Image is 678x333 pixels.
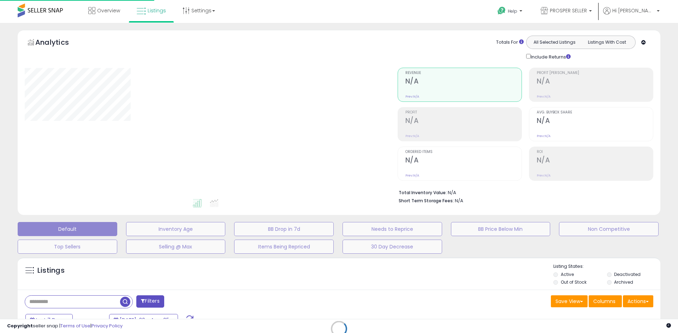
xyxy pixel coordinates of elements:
h2: N/A [537,77,653,87]
h2: N/A [405,117,522,126]
span: PROSPER SELLER [550,7,587,14]
span: Ordered Items [405,150,522,154]
button: Needs to Reprice [343,222,442,236]
small: Prev: N/A [405,173,419,178]
strong: Copyright [7,322,33,329]
h5: Analytics [35,37,83,49]
h2: N/A [405,77,522,87]
span: Hi [PERSON_NAME] [612,7,655,14]
span: Profit [PERSON_NAME] [537,71,653,75]
button: Non Competitive [559,222,659,236]
i: Get Help [497,6,506,15]
span: Profit [405,111,522,115]
h2: N/A [537,156,653,166]
span: Overview [97,7,120,14]
a: Hi [PERSON_NAME] [603,7,660,23]
div: Totals For [496,39,524,46]
small: Prev: N/A [405,94,419,99]
li: N/A [399,188,648,196]
span: ROI [537,150,653,154]
button: Selling @ Max [126,240,226,254]
button: Listings With Cost [581,38,633,47]
div: seller snap | | [7,323,123,329]
button: Inventory Age [126,222,226,236]
small: Prev: N/A [537,173,551,178]
button: Default [18,222,117,236]
button: All Selected Listings [528,38,581,47]
span: Listings [148,7,166,14]
small: Prev: N/A [405,134,419,138]
b: Short Term Storage Fees: [399,198,454,204]
button: Top Sellers [18,240,117,254]
b: Total Inventory Value: [399,190,447,196]
span: Revenue [405,71,522,75]
span: N/A [455,197,463,204]
div: Include Returns [521,53,579,61]
a: Help [492,1,529,23]
button: BB Price Below Min [451,222,551,236]
h2: N/A [405,156,522,166]
button: Items Being Repriced [234,240,334,254]
small: Prev: N/A [537,94,551,99]
span: Avg. Buybox Share [537,111,653,115]
h2: N/A [537,117,653,126]
span: Help [508,8,517,14]
button: 30 Day Decrease [343,240,442,254]
button: BB Drop in 7d [234,222,334,236]
small: Prev: N/A [537,134,551,138]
